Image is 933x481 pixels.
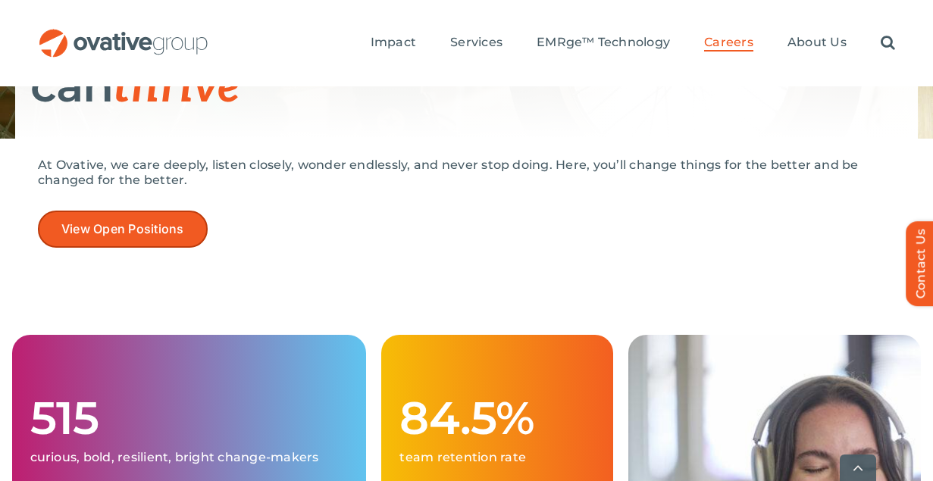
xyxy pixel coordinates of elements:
[30,394,349,442] h1: 515
[113,61,240,115] span: thrive
[61,222,184,236] span: View Open Positions
[38,211,208,248] a: View Open Positions
[371,35,416,52] a: Impact
[787,35,847,50] span: About Us
[537,35,670,50] span: EMRge™ Technology
[537,35,670,52] a: EMRge™ Technology
[399,450,594,465] p: team retention rate
[30,13,903,112] h1: Where both you and your career can
[399,394,594,442] h1: 84.5%
[881,35,895,52] a: Search
[450,35,503,52] a: Services
[38,27,209,42] a: OG_Full_horizontal_RGB
[450,35,503,50] span: Services
[787,35,847,52] a: About Us
[38,158,895,188] p: At Ovative, we care deeply, listen closely, wonder endlessly, and never stop doing. Here, you’ll ...
[704,35,753,50] span: Careers
[371,19,895,67] nav: Menu
[371,35,416,50] span: Impact
[30,450,349,465] p: curious, bold, resilient, bright change-makers
[704,35,753,52] a: Careers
